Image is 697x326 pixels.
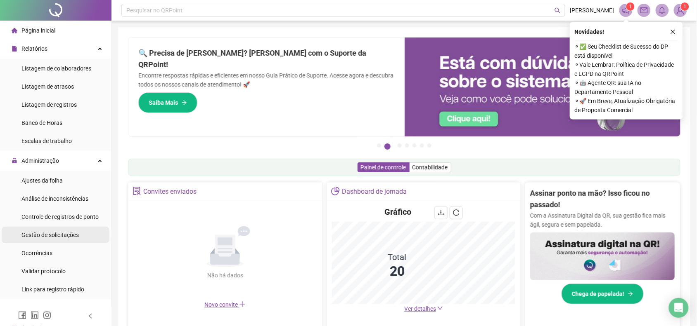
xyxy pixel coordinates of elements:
[530,211,675,229] p: Com a Assinatura Digital da QR, sua gestão fica mais ágil, segura e sem papelada.
[530,188,675,211] h2: Assinar ponto na mão? Isso ficou no passado!
[138,71,395,89] p: Encontre respostas rápidas e eficientes em nosso Guia Prático de Suporte. Acesse agora e descubra...
[404,305,443,312] a: Ver detalhes down
[622,7,630,14] span: notification
[239,301,246,307] span: plus
[640,7,648,14] span: mail
[21,286,84,293] span: Link para registro rápido
[404,305,436,312] span: Ver detalhes
[88,313,93,319] span: left
[420,143,424,148] button: 6
[133,187,141,195] span: solution
[385,206,412,218] h4: Gráfico
[575,96,678,115] span: ⚬ 🚀 Em Breve, Atualização Obrigatória de Proposta Comercial
[43,311,51,319] span: instagram
[21,232,79,238] span: Gestão de solicitações
[674,4,687,16] img: 91175
[21,195,88,202] span: Análise de inconsistências
[149,98,178,107] span: Saiba Mais
[21,306,54,312] span: Agente de IA
[21,27,55,34] span: Página inicial
[628,291,633,297] span: arrow-right
[12,28,17,33] span: home
[21,45,47,52] span: Relatórios
[555,7,561,14] span: search
[12,46,17,52] span: file
[138,47,395,71] h2: 🔍 Precisa de [PERSON_NAME]? [PERSON_NAME] com o Suporte da QRPoint!
[413,164,448,171] span: Contabilidade
[575,42,678,60] span: ⚬ ✅ Seu Checklist de Sucesso do DP está disponível
[21,177,63,184] span: Ajustes da folha
[143,185,197,199] div: Convites enviados
[138,92,197,113] button: Saiba Mais
[21,250,52,256] span: Ocorrências
[427,143,431,148] button: 7
[21,157,59,164] span: Administração
[18,311,26,319] span: facebook
[21,213,99,220] span: Controle de registros de ponto
[413,143,417,148] button: 5
[31,311,39,319] span: linkedin
[21,268,66,274] span: Validar protocolo
[570,6,614,15] span: [PERSON_NAME]
[204,301,246,308] span: Novo convite
[437,305,443,311] span: down
[21,138,72,144] span: Escalas de trabalho
[626,2,635,11] sup: 1
[681,2,689,11] sup: Atualize o seu contato no menu Meus Dados
[361,164,406,171] span: Painel de controle
[453,209,460,216] span: reload
[377,143,381,148] button: 1
[405,38,681,136] img: banner%2F0cf4e1f0-cb71-40ef-aa93-44bd3d4ee559.png
[659,7,666,14] span: bell
[21,83,74,90] span: Listagem de atrasos
[405,143,409,148] button: 4
[438,209,444,216] span: download
[670,29,676,35] span: close
[21,65,91,72] span: Listagem de colaboradores
[398,143,402,148] button: 3
[530,232,675,281] img: banner%2F02c71560-61a6-44d4-94b9-c8ab97240462.png
[21,101,77,108] span: Listagem de registros
[187,271,263,280] div: Não há dados
[575,78,678,96] span: ⚬ 🤖 Agente QR: sua IA no Departamento Pessoal
[331,187,340,195] span: pie-chart
[572,289,624,298] span: Chega de papelada!
[342,185,407,199] div: Dashboard de jornada
[181,100,187,106] span: arrow-right
[12,158,17,164] span: lock
[629,4,632,9] span: 1
[575,60,678,78] span: ⚬ Vale Lembrar: Política de Privacidade e LGPD na QRPoint
[384,143,391,150] button: 2
[575,27,605,36] span: Novidades !
[669,298,689,318] div: Open Intercom Messenger
[684,4,687,9] span: 1
[21,120,62,126] span: Banco de Horas
[562,284,644,304] button: Chega de papelada!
